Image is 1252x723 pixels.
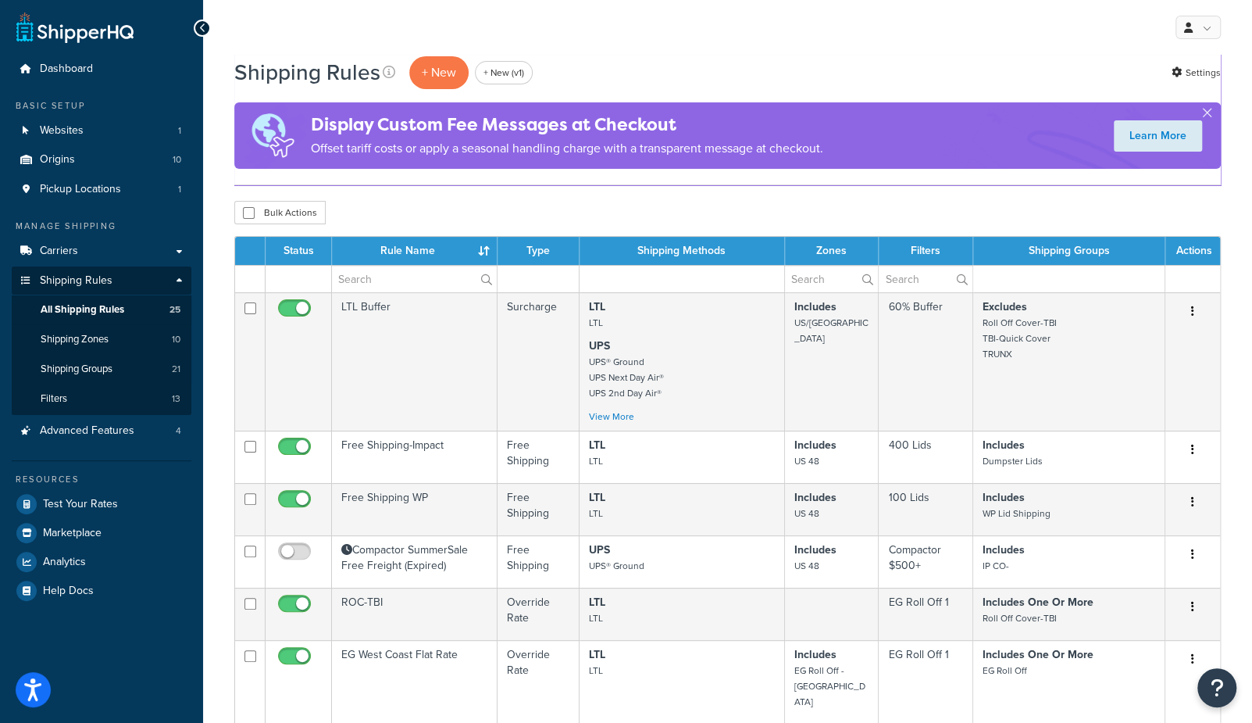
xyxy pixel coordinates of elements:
[178,124,181,138] span: 1
[498,588,580,640] td: Override Rate
[40,183,121,196] span: Pickup Locations
[498,431,580,483] td: Free Shipping
[172,363,180,376] span: 21
[983,489,1025,506] strong: Includes
[12,325,191,354] li: Shipping Zones
[879,237,973,265] th: Filters
[16,12,134,43] a: ShipperHQ Home
[1114,120,1202,152] a: Learn More
[12,175,191,204] a: Pickup Locations 1
[234,201,326,224] button: Bulk Actions
[12,519,191,547] li: Marketplace
[311,112,823,138] h4: Display Custom Fee Messages at Checkout
[1197,668,1236,707] button: Open Resource Center
[879,431,973,483] td: 400 Lids
[40,63,93,76] span: Dashboard
[794,316,869,345] small: US/[GEOGRAPHIC_DATA]
[580,237,785,265] th: Shipping Methods
[12,116,191,145] li: Websites
[172,392,180,406] span: 13
[169,303,180,317] span: 25
[589,506,603,521] small: LTL
[589,646,605,663] strong: LTL
[266,237,332,265] th: Status
[498,535,580,588] td: Free Shipping
[12,417,191,446] li: Advanced Features
[12,548,191,576] a: Analytics
[12,220,191,233] div: Manage Shipping
[879,266,972,292] input: Search
[589,299,605,315] strong: LTL
[983,299,1027,315] strong: Excludes
[12,577,191,605] li: Help Docs
[409,56,469,88] p: + New
[234,102,311,169] img: duties-banner-06bc72dcb5fe05cb3f9472aba00be2ae8eb53ab6f0d8bb03d382ba314ac3c341.png
[794,664,865,709] small: EG Roll Off - [GEOGRAPHIC_DATA]
[983,454,1043,468] small: Dumpster Lids
[43,556,86,569] span: Analytics
[498,483,580,535] td: Free Shipping
[983,437,1025,453] strong: Includes
[794,299,836,315] strong: Includes
[12,355,191,384] a: Shipping Groups 21
[12,55,191,84] a: Dashboard
[498,292,580,431] td: Surcharge
[589,437,605,453] strong: LTL
[41,333,109,346] span: Shipping Zones
[879,292,973,431] td: 60% Buffer
[983,611,1057,625] small: Roll Off Cover-TBI
[12,267,191,295] a: Shipping Rules
[12,99,191,113] div: Basic Setup
[40,124,84,138] span: Websites
[475,61,533,84] a: + New (v1)
[794,489,836,506] strong: Includes
[311,138,823,159] p: Offset tariff costs or apply a seasonal handling charge with a transparent message at checkout.
[12,295,191,324] a: All Shipping Rules 25
[12,325,191,354] a: Shipping Zones 10
[12,385,191,413] a: Filters 13
[12,490,191,518] a: Test Your Rates
[332,483,498,535] td: Free Shipping WP
[1165,237,1220,265] th: Actions
[12,267,191,415] li: Shipping Rules
[43,585,94,598] span: Help Docs
[589,355,664,400] small: UPS® Ground UPS Next Day Air® UPS 2nd Day Air®
[173,153,181,166] span: 10
[973,237,1165,265] th: Shipping Groups
[785,266,879,292] input: Search
[589,338,610,354] strong: UPS
[332,266,497,292] input: Search
[12,237,191,266] a: Carriers
[589,594,605,610] strong: LTL
[332,588,498,640] td: ROC-TBI
[12,295,191,324] li: All Shipping Rules
[12,145,191,174] li: Origins
[589,454,603,468] small: LTL
[589,316,603,330] small: LTL
[879,535,973,588] td: Compactor $500+
[794,454,819,468] small: US 48
[879,483,973,535] td: 100 Lids
[41,392,67,406] span: Filters
[40,153,75,166] span: Origins
[589,664,603,678] small: LTL
[589,611,603,625] small: LTL
[12,355,191,384] li: Shipping Groups
[41,303,124,317] span: All Shipping Rules
[785,237,879,265] th: Zones
[983,664,1027,678] small: EG Roll Off
[589,559,644,573] small: UPS® Ground
[12,473,191,486] div: Resources
[983,542,1025,558] strong: Includes
[40,424,134,438] span: Advanced Features
[40,245,78,258] span: Carriers
[332,431,498,483] td: Free Shipping-Impact
[41,363,112,376] span: Shipping Groups
[12,145,191,174] a: Origins 10
[794,437,836,453] strong: Includes
[332,237,498,265] th: Rule Name : activate to sort column ascending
